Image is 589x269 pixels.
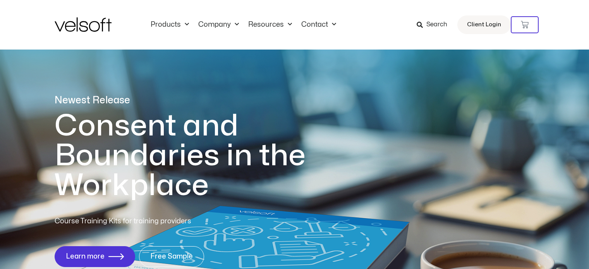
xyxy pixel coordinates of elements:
[146,21,194,29] a: ProductsMenu Toggle
[55,94,337,107] p: Newest Release
[55,246,135,267] a: Learn more
[55,216,247,227] p: Course Training Kits for training providers
[139,246,204,267] a: Free Sample
[194,21,244,29] a: CompanyMenu Toggle
[297,21,341,29] a: ContactMenu Toggle
[55,17,112,32] img: Velsoft Training Materials
[426,20,447,30] span: Search
[55,111,337,200] h1: Consent and Boundaries in the Workplace
[467,20,501,30] span: Client Login
[417,18,453,31] a: Search
[244,21,297,29] a: ResourcesMenu Toggle
[66,253,105,260] span: Learn more
[457,15,511,34] a: Client Login
[150,253,193,260] span: Free Sample
[146,21,341,29] nav: Menu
